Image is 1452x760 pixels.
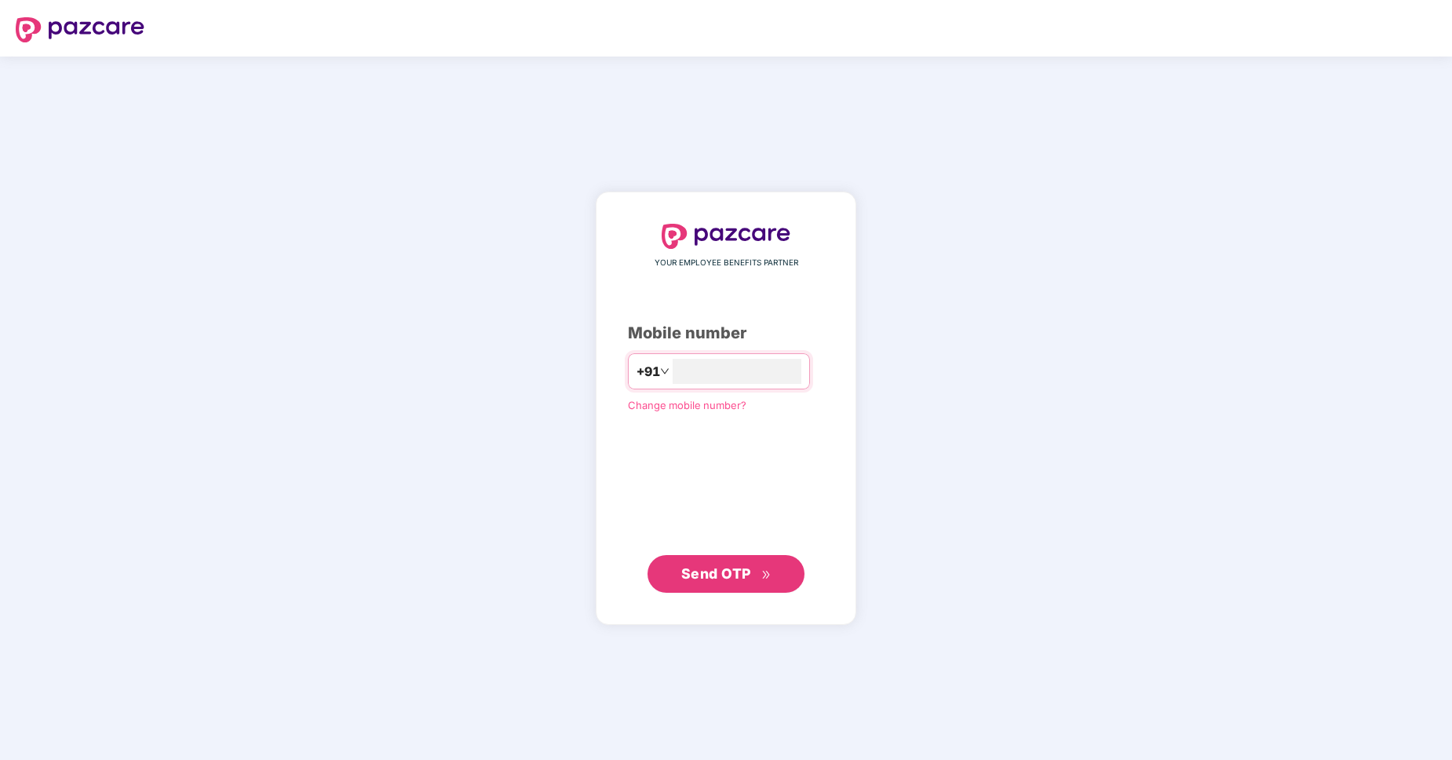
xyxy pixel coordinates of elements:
[662,224,790,249] img: logo
[637,362,660,382] span: +91
[681,565,751,582] span: Send OTP
[660,367,669,376] span: down
[628,399,746,411] a: Change mobile number?
[648,555,804,593] button: Send OTPdouble-right
[628,321,824,345] div: Mobile number
[655,257,798,269] span: YOUR EMPLOYEE BENEFITS PARTNER
[761,570,772,580] span: double-right
[16,17,144,42] img: logo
